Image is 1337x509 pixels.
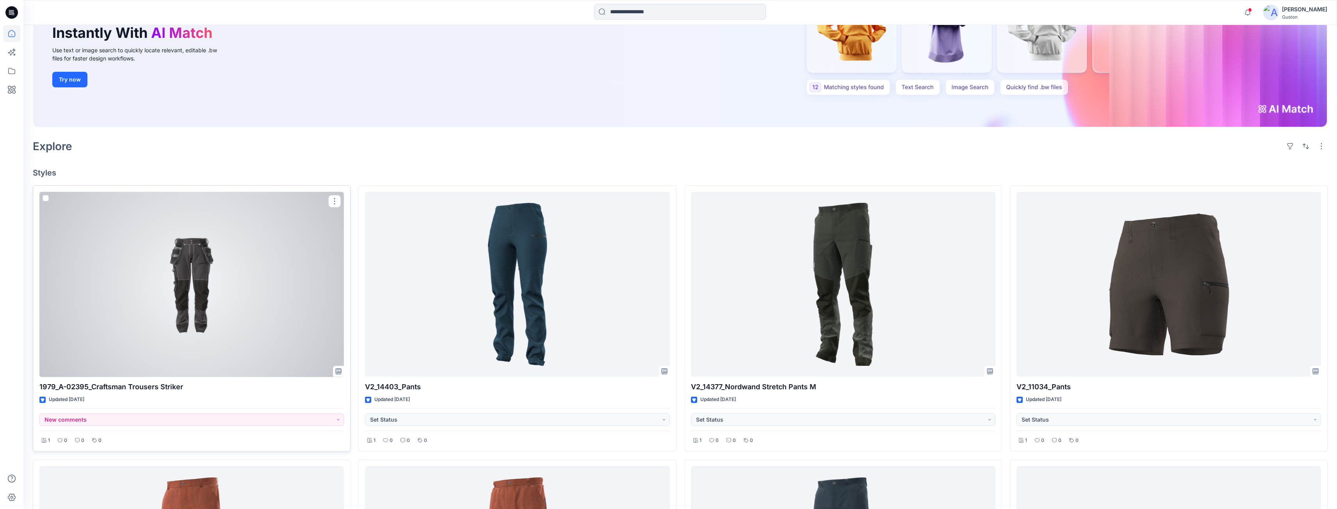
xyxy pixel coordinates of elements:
h4: Styles [33,168,1328,177]
p: 0 [1075,436,1079,445]
span: AI Match [151,24,212,41]
p: 0 [98,436,101,445]
a: 1979_A-02395_Craftsman Trousers Striker [39,192,344,377]
p: V2_11034_Pants [1017,381,1321,392]
div: Use text or image search to quickly locate relevant, editable .bw files for faster design workflows. [52,46,228,62]
p: 1 [700,436,701,445]
p: 0 [424,436,427,445]
p: 0 [1041,436,1044,445]
p: 0 [390,436,393,445]
p: 1 [1025,436,1027,445]
p: 1 [374,436,376,445]
p: Updated [DATE] [700,395,736,404]
p: 0 [716,436,719,445]
p: 0 [64,436,67,445]
button: Try now [52,72,87,87]
div: [PERSON_NAME] [1282,5,1327,14]
p: 1 [48,436,50,445]
p: Updated [DATE] [1026,395,1061,404]
div: Guston [1282,14,1327,20]
p: V2_14377_Nordwand Stretch Pants M [691,381,995,392]
p: 1979_A-02395_Craftsman Trousers Striker [39,381,344,392]
p: 0 [407,436,410,445]
img: avatar [1263,5,1279,20]
p: Updated [DATE] [374,395,410,404]
p: Updated [DATE] [49,395,84,404]
p: V2_14403_Pants [365,381,669,392]
h2: Explore [33,140,72,153]
p: 0 [81,436,84,445]
p: 0 [733,436,736,445]
a: V2_14377_Nordwand Stretch Pants M [691,192,995,377]
a: V2_14403_Pants [365,192,669,377]
p: 0 [1058,436,1061,445]
p: 0 [750,436,753,445]
a: V2_11034_Pants [1017,192,1321,377]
